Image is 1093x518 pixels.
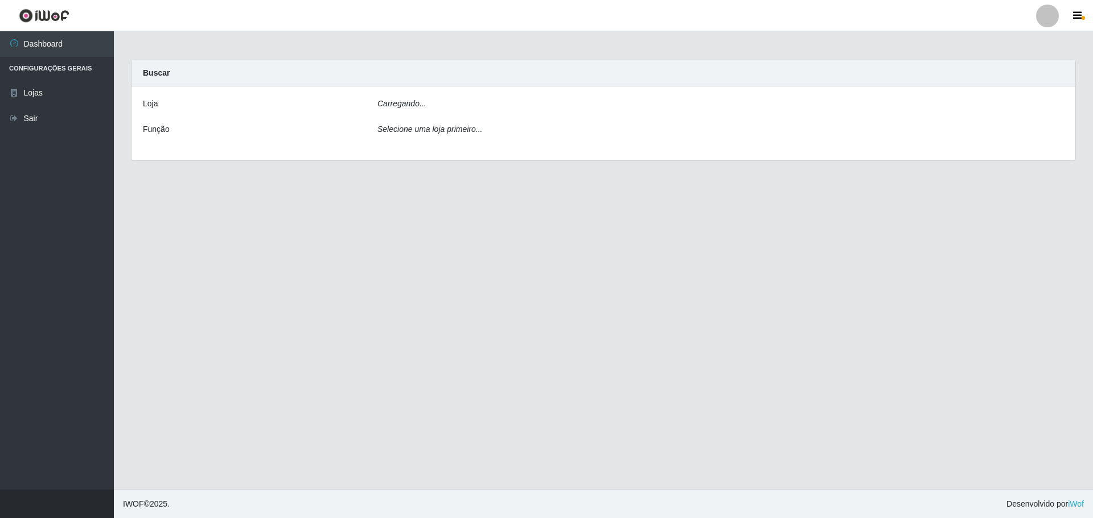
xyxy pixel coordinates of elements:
[377,99,426,108] i: Carregando...
[143,123,170,135] label: Função
[143,98,158,110] label: Loja
[123,498,170,510] span: © 2025 .
[1006,498,1084,510] span: Desenvolvido por
[143,68,170,77] strong: Buscar
[377,125,482,134] i: Selecione uma loja primeiro...
[1068,499,1084,508] a: iWof
[19,9,69,23] img: CoreUI Logo
[123,499,144,508] span: IWOF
